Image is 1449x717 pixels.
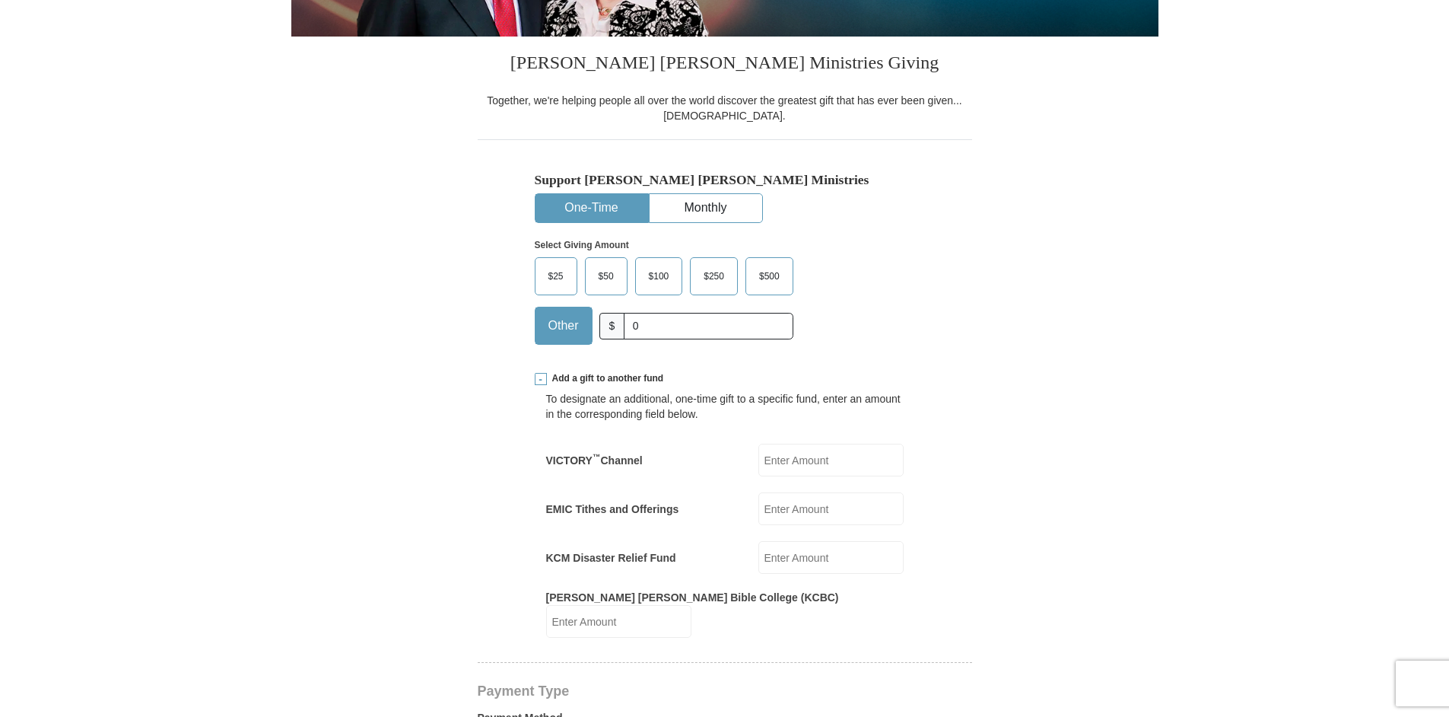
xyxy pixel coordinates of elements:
h4: Payment Type [478,685,972,697]
input: Enter Amount [758,492,904,525]
h3: [PERSON_NAME] [PERSON_NAME] Ministries Giving [478,37,972,93]
sup: ™ [593,452,601,461]
div: To designate an additional, one-time gift to a specific fund, enter an amount in the correspondin... [546,391,904,422]
div: Together, we're helping people all over the world discover the greatest gift that has ever been g... [478,93,972,123]
input: Other Amount [624,313,793,339]
button: Monthly [650,194,762,222]
span: $ [599,313,625,339]
input: Enter Amount [758,444,904,476]
span: $100 [641,265,677,288]
span: $500 [752,265,787,288]
span: Add a gift to another fund [547,372,664,385]
label: VICTORY Channel [546,453,643,468]
h5: Support [PERSON_NAME] [PERSON_NAME] Ministries [535,172,915,188]
span: $50 [591,265,621,288]
label: KCM Disaster Relief Fund [546,550,676,566]
span: $25 [541,265,571,288]
span: Other [541,314,586,337]
input: Enter Amount [758,541,904,574]
span: $250 [696,265,732,288]
input: Enter Amount [546,605,691,638]
strong: Select Giving Amount [535,240,629,250]
button: One-Time [535,194,648,222]
label: EMIC Tithes and Offerings [546,502,679,517]
label: [PERSON_NAME] [PERSON_NAME] Bible College (KCBC) [546,590,839,605]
